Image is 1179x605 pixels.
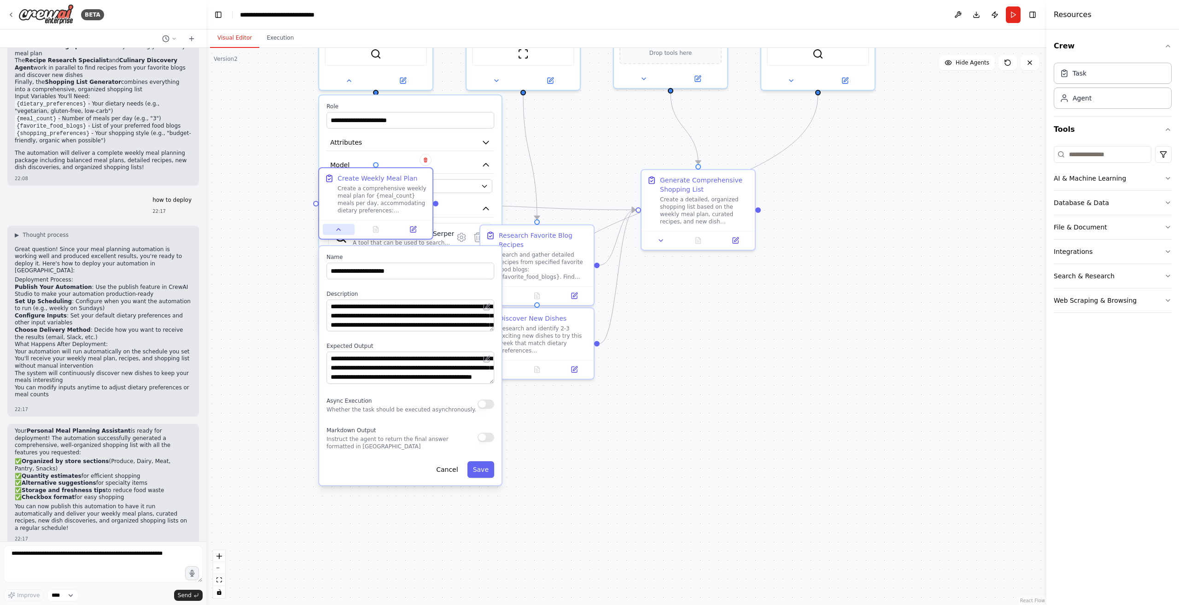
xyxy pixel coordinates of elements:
[15,43,192,57] li: The starts by creating your weekly meal plan
[212,8,225,21] button: Hide left sidebar
[15,298,72,305] strong: Set Up Scheduling
[15,130,192,145] li: - Your shopping style (e.g., "budget-friendly, organic when possible")
[327,342,494,350] label: Expected Output
[1054,142,1172,320] div: Tools
[210,29,259,48] button: Visual Editor
[1054,296,1137,305] div: Web Scraping & Browsing
[532,95,823,302] g: Edge from e55b3012-487b-4926-b357-ae36ed0b883f to 59ff9899-4d40-4c5c-82fd-a7d3100b1dd0
[719,235,751,246] button: Open in side panel
[1054,264,1172,288] button: Search & Research
[666,93,703,164] g: Edge from 8bdb37e3-d036-45d6-83ca-e483509bd7ef to 3e91a633-7338-41b2-9c9a-c8b6a3c443df
[178,592,192,599] span: Send
[15,100,192,115] li: - Your dietary needs (e.g., "vegetarian, gluten-free, low-carb")
[1054,166,1172,190] button: AI & Machine Learning
[327,157,494,174] button: Model
[330,138,362,147] span: Attributes
[81,9,104,20] div: BETA
[518,290,557,301] button: No output available
[1020,598,1045,603] a: React Flow attribution
[1026,8,1039,21] button: Hide right sidebar
[327,398,372,404] span: Async Execution
[327,435,478,450] p: Instruct the agent to return the final answer formatted in [GEOGRAPHIC_DATA]
[518,364,557,375] button: No output available
[18,4,74,25] img: Logo
[1073,94,1091,103] div: Agent
[467,461,494,478] button: Save
[1054,215,1172,239] button: File & Document
[15,122,88,130] code: {favorite_food_blogs}
[939,55,995,70] button: Hide Agents
[240,10,342,19] nav: breadcrumb
[213,562,225,574] button: zoom out
[15,231,69,239] button: ▶Thought process
[4,589,44,601] button: Improve
[518,48,529,59] img: ScrapeWebsiteTool
[25,57,109,64] strong: Recipe Research Specialist
[1054,240,1172,264] button: Integrations
[558,290,590,301] button: Open in side panel
[499,231,588,249] div: Research Favorite Blog Recipes
[956,59,989,66] span: Hide Agents
[15,341,192,348] h2: What Happens After Deployment:
[649,48,692,58] span: Drop tools here
[1073,69,1086,78] div: Task
[327,406,476,413] p: Whether the task should be executed asynchronously.
[15,535,192,542] div: 22:17
[15,312,67,319] strong: Configure Inputs
[45,79,121,85] strong: Shopping List Generator
[660,196,749,225] div: Create a detailed, organized shopping list based on the weekly meal plan, curated recipes, and ne...
[524,75,576,86] button: Open in side panel
[213,550,225,598] div: React Flow controls
[15,428,192,456] p: Your is ready for deployment! The automation successfully generated a comprehensive, well-organiz...
[15,150,192,171] p: The automation will deliver a complete weekly meal planning package including balanced meal plans...
[327,103,494,110] label: Role
[327,253,494,261] label: Name
[152,208,192,215] div: 22:17
[327,427,376,434] span: Markdown Output
[327,290,494,298] label: Description
[15,100,88,108] code: {dietary_preferences}
[15,276,192,284] h2: Deployment Process:
[158,33,181,44] button: Switch to previous chat
[1054,247,1092,256] div: Integrations
[214,55,238,63] div: Version 2
[15,284,192,298] li: : Use the publish feature in CrewAI Studio to make your automation production-ready
[819,75,871,86] button: Open in side panel
[15,129,91,138] code: {shopping_preferences}
[15,93,192,100] h2: Input Variables You'll Need:
[1054,117,1172,142] button: Tools
[15,79,192,93] li: Finally, the combines everything into a comprehensive, organized shopping list
[519,95,542,219] g: Edge from bb626a3e-2099-410f-af49-dc724ebec2dc to 394d0fce-449e-4b3c-aca2-944d2cd26451
[15,370,192,384] li: The system will continuously discover new dishes to keep your meals interesting
[15,175,192,182] div: 22:08
[15,312,192,327] li: : Set your default dietary preferences and other input variables
[15,115,58,123] code: {meal_count}
[15,115,192,123] li: - Number of meals per day (e.g., "3")
[420,154,432,166] button: Delete node
[22,473,82,479] strong: Quantity estimates
[481,353,492,364] button: Open in editor
[338,174,417,183] div: Create Weekly Meal Plan
[1054,59,1172,116] div: Crew
[15,57,192,79] li: The and work in parallel to find recipes from your favorite blogs and discover new dishes
[15,458,192,501] p: ✅ (Produce, Dairy, Meat, Pantry, Snacks) ✅ for efficient shopping ✅ for specialty items ✅ to redu...
[600,205,636,348] g: Edge from 59ff9899-4d40-4c5c-82fd-a7d3100b1dd0 to 3e91a633-7338-41b2-9c9a-c8b6a3c443df
[27,428,131,434] strong: Personal Meal Planning Assistant
[15,298,192,312] li: : Configure when you want the automation to run (e.g., weekly on Sundays)
[1054,223,1107,232] div: File & Document
[438,200,636,214] g: Edge from da12bd4d-cf17-4115-ace9-2dc5f51799bd to 3e91a633-7338-41b2-9c9a-c8b6a3c443df
[330,160,350,170] span: Model
[453,229,470,246] button: Configure tool
[17,592,40,599] span: Improve
[370,48,381,59] img: SerperDevTool
[213,586,225,598] button: toggle interactivity
[152,197,192,204] p: how to deploy
[318,169,433,241] div: Create Weekly Meal PlanCreate a comprehensive weekly meal plan for {meal_count} meals per day, ac...
[15,123,192,130] li: - List of your preferred food blogs
[479,224,595,306] div: Research Favorite Blog RecipesSearch and gather detailed recipes from specified favorite food blo...
[327,134,494,151] button: Attributes
[15,348,192,356] li: Your automation will run automatically on the schedule you set
[470,229,486,246] button: Delete tool
[377,75,429,86] button: Open in side panel
[431,461,463,478] button: Cancel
